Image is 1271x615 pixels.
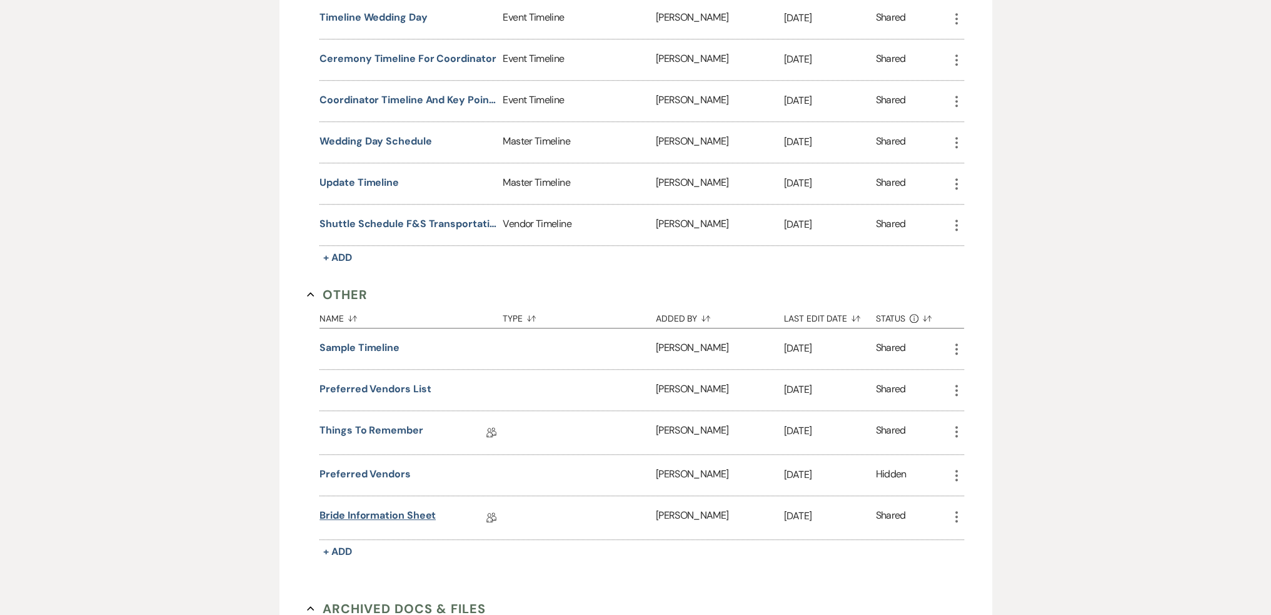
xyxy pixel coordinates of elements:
[656,370,784,410] div: [PERSON_NAME]
[876,467,907,484] div: Hidden
[876,10,906,27] div: Shared
[656,122,784,163] div: [PERSON_NAME]
[319,93,498,108] button: Coordinator Timeline and key points
[319,340,399,355] button: Sample Timeline
[656,205,784,245] div: [PERSON_NAME]
[876,382,906,399] div: Shared
[876,423,906,442] div: Shared
[876,304,949,328] button: Status
[784,134,876,150] p: [DATE]
[503,163,655,204] div: Master Timeline
[656,496,784,539] div: [PERSON_NAME]
[323,545,352,558] span: + Add
[876,134,906,151] div: Shared
[319,134,431,149] button: Wedding Day Schedule
[784,382,876,398] p: [DATE]
[784,10,876,26] p: [DATE]
[319,51,496,66] button: Ceremony timeline for Coordinator
[656,455,784,496] div: [PERSON_NAME]
[319,543,356,561] button: + Add
[319,10,427,25] button: Timeline wedding day
[784,467,876,483] p: [DATE]
[784,423,876,439] p: [DATE]
[876,314,906,323] span: Status
[784,93,876,109] p: [DATE]
[319,467,411,482] button: Preferred Vendors
[319,216,498,231] button: Shuttle Schedule F&S Transportation
[307,285,368,304] button: Other
[503,39,655,80] div: Event Timeline
[876,216,906,233] div: Shared
[784,340,876,357] p: [DATE]
[656,39,784,80] div: [PERSON_NAME]
[319,508,436,527] a: Bride Information Sheet
[784,51,876,68] p: [DATE]
[319,175,399,190] button: update timeline
[319,382,431,397] button: Preferred Vendors List
[656,328,784,369] div: [PERSON_NAME]
[876,340,906,357] div: Shared
[784,508,876,524] p: [DATE]
[656,163,784,204] div: [PERSON_NAME]
[323,251,352,264] span: + Add
[656,81,784,121] div: [PERSON_NAME]
[656,411,784,454] div: [PERSON_NAME]
[876,508,906,527] div: Shared
[876,93,906,109] div: Shared
[503,122,655,163] div: Master Timeline
[876,175,906,192] div: Shared
[503,81,655,121] div: Event Timeline
[319,249,356,267] button: + Add
[656,304,784,328] button: Added By
[319,423,423,442] a: Things to remember
[784,216,876,233] p: [DATE]
[503,205,655,245] div: Vendor Timeline
[784,175,876,191] p: [DATE]
[503,304,655,328] button: Type
[784,304,876,328] button: Last Edit Date
[876,51,906,68] div: Shared
[319,304,503,328] button: Name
